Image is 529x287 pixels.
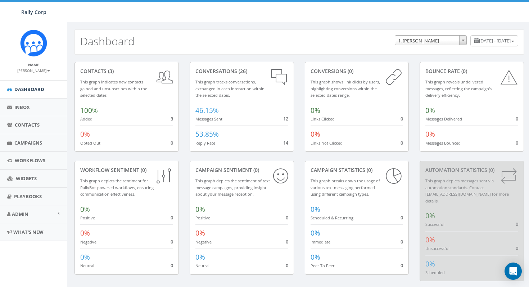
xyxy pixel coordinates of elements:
span: 53.85% [195,129,219,139]
span: What's New [13,229,44,235]
span: 0 [171,262,173,269]
span: Workflows [15,157,45,164]
span: 0% [80,129,90,139]
small: This graph reveals undelivered messages, reflecting the campaign's delivery efficiency. [425,79,492,98]
span: (26) [237,68,247,74]
span: Playbooks [14,193,42,200]
span: 0% [311,129,320,139]
small: Successful [425,222,444,227]
span: 100% [80,106,98,115]
span: Contacts [15,122,40,128]
div: Campaign Sentiment [195,167,288,174]
small: This graph depicts messages sent via automation standards. Contact [EMAIL_ADDRESS][DOMAIN_NAME] f... [425,178,509,204]
span: 0% [195,252,205,262]
div: Automation Statistics [425,167,518,174]
small: Links Clicked [311,116,335,122]
small: This graph depicts the sentiment for RallyBot-powered workflows, ensuring communication effective... [80,178,154,197]
span: 0% [425,106,435,115]
small: Messages Delivered [425,116,462,122]
small: Reply Rate [195,140,215,146]
span: 0% [80,228,90,238]
span: [DATE] - [DATE] [479,37,511,44]
span: 0% [425,259,435,269]
div: conversations [195,68,288,75]
small: Links Not Clicked [311,140,343,146]
span: 3 [171,115,173,122]
span: Dashboard [14,86,44,92]
span: 0% [80,205,90,214]
small: Peer To Peer [311,263,335,268]
span: 0% [195,228,205,238]
span: 46.15% [195,106,219,115]
span: 0 [401,238,403,245]
h2: Dashboard [80,35,135,47]
span: 0 [401,214,403,221]
span: 0 [401,262,403,269]
small: Neutral [195,263,209,268]
small: Messages Bounced [425,140,461,146]
span: 0 [516,221,518,227]
span: 0% [80,252,90,262]
span: (0) [365,167,372,173]
span: 0 [401,140,403,146]
small: This graph depicts the sentiment of text message campaigns, providing insight about your message ... [195,178,270,197]
small: This graph tracks conversations, exchanged in each interaction within the selected dates. [195,79,264,98]
div: conversions [311,68,403,75]
small: Positive [195,215,210,220]
span: 0 [171,238,173,245]
small: Name [28,62,39,67]
span: Admin [12,211,28,217]
span: 0 [516,140,518,146]
small: Neutral [80,263,94,268]
span: (0) [252,167,259,173]
small: This graph breaks down the usage of various text messaging performed using different campaign types. [311,178,380,197]
span: 0 [171,214,173,221]
span: 0% [311,205,320,214]
small: Positive [80,215,95,220]
span: 12 [283,115,288,122]
span: 0 [286,262,288,269]
span: (0) [460,68,467,74]
div: contacts [80,68,173,75]
span: (3) [107,68,114,74]
img: Icon_1.png [20,29,47,56]
div: Open Intercom Messenger [505,263,522,280]
span: (0) [346,68,353,74]
small: Scheduled [425,270,445,275]
a: [PERSON_NAME] [17,67,50,73]
small: Opted Out [80,140,100,146]
span: 14 [283,140,288,146]
small: Unsuccessful [425,246,449,251]
small: Immediate [311,239,330,245]
span: (0) [487,167,494,173]
div: Bounce Rate [425,68,518,75]
span: Rally Corp [21,9,46,15]
span: Campaigns [14,140,42,146]
span: 0% [311,106,320,115]
small: Messages Sent [195,116,222,122]
small: This graph indicates new contacts gained and unsubscribes within the selected dates. [80,79,147,98]
div: Campaign Statistics [311,167,403,174]
span: Widgets [16,175,37,182]
span: 0 [286,214,288,221]
small: [PERSON_NAME] [17,68,50,73]
span: 0 [401,115,403,122]
span: 0 [516,115,518,122]
span: 0% [195,205,205,214]
span: 0% [425,129,435,139]
span: 0 [286,238,288,245]
span: 0% [311,228,320,238]
span: 1. James Martin [395,36,466,46]
small: Added [80,116,92,122]
small: Scheduled & Recurring [311,215,353,220]
span: 0% [425,235,435,245]
span: 0% [311,252,320,262]
span: Inbox [14,104,30,110]
small: This graph shows link clicks by users, highlighting conversions within the selected dates range. [311,79,380,98]
span: 0% [425,211,435,220]
span: 0 [516,245,518,251]
div: Workflow Sentiment [80,167,173,174]
small: Negative [195,239,212,245]
span: 1. James Martin [395,35,467,45]
span: 0 [171,140,173,146]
